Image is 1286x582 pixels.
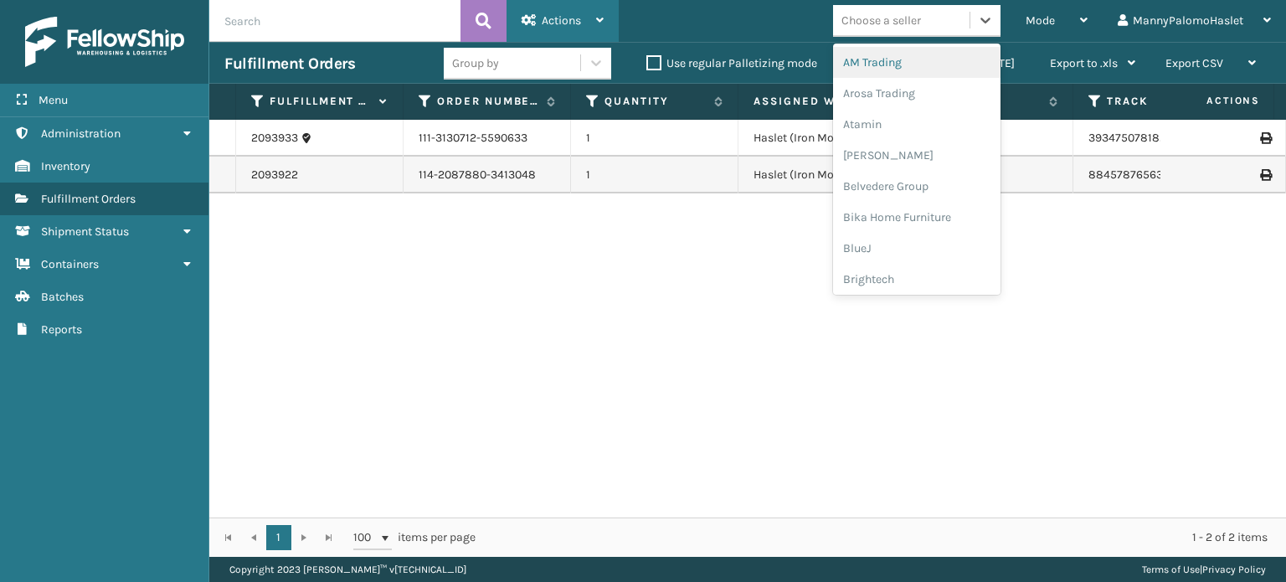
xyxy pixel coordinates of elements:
[41,224,129,239] span: Shipment Status
[1088,131,1166,145] a: 393475078182
[229,557,466,582] p: Copyright 2023 [PERSON_NAME]™ v [TECHNICAL_ID]
[833,78,1001,109] div: Arosa Trading
[1165,56,1223,70] span: Export CSV
[270,94,371,109] label: Fulfillment Order Id
[251,130,298,147] a: 2093933
[1142,564,1200,575] a: Terms of Use
[833,202,1001,233] div: Bika Home Furniture
[1088,167,1167,182] a: 884578765631
[571,120,738,157] td: 1
[1142,557,1266,582] div: |
[1107,94,1208,109] label: Tracking Number
[404,157,571,193] td: 114-2087880-3413048
[41,257,99,271] span: Containers
[41,126,121,141] span: Administration
[224,54,355,74] h3: Fulfillment Orders
[833,264,1001,295] div: Brightech
[1202,564,1266,575] a: Privacy Policy
[833,109,1001,140] div: Atamin
[833,47,1001,78] div: AM Trading
[41,159,90,173] span: Inventory
[1026,13,1055,28] span: Mode
[833,171,1001,202] div: Belvedere Group
[754,94,873,109] label: Assigned Warehouse
[404,120,571,157] td: 111-3130712-5590633
[266,525,291,550] a: 1
[646,56,817,70] label: Use regular Palletizing mode
[437,94,538,109] label: Order Number
[1154,87,1270,115] span: Actions
[1050,56,1118,70] span: Export to .xls
[1260,132,1270,144] i: Print Label
[353,525,476,550] span: items per page
[41,322,82,337] span: Reports
[41,192,136,206] span: Fulfillment Orders
[841,12,921,29] div: Choose a seller
[452,54,499,72] div: Group by
[571,157,738,193] td: 1
[604,94,706,109] label: Quantity
[833,233,1001,264] div: BlueJ
[499,529,1268,546] div: 1 - 2 of 2 items
[833,140,1001,171] div: [PERSON_NAME]
[353,529,378,546] span: 100
[39,93,68,107] span: Menu
[738,120,906,157] td: Haslet (Iron Mountain)
[738,157,906,193] td: Haslet (Iron Mountain)
[25,17,184,67] img: logo
[542,13,581,28] span: Actions
[251,167,298,183] a: 2093922
[41,290,84,304] span: Batches
[1260,169,1270,181] i: Print Label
